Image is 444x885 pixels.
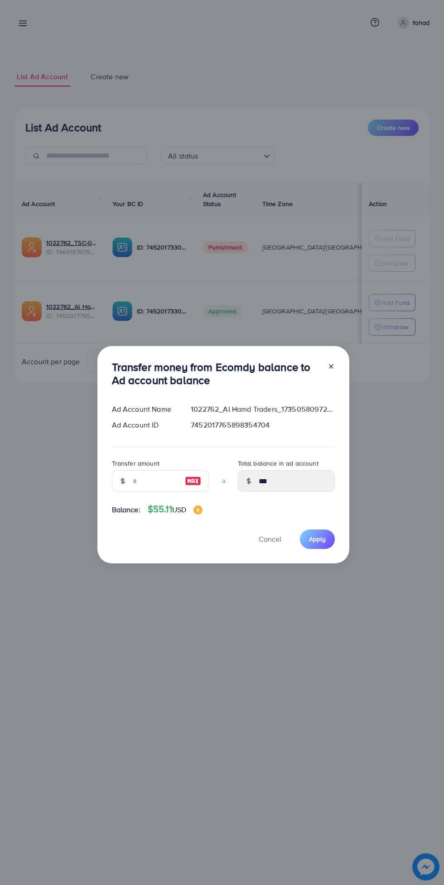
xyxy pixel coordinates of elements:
div: 7452017765898354704 [183,420,342,430]
label: Total balance in ad account [238,459,319,468]
span: Cancel [259,534,281,544]
button: Cancel [247,529,293,549]
div: Ad Account Name [105,404,184,414]
img: image [185,476,201,486]
span: USD [172,505,186,515]
span: Apply [309,534,326,544]
h4: $55.11 [148,504,203,515]
span: Balance: [112,505,140,515]
h3: Transfer money from Ecomdy balance to Ad account balance [112,361,320,387]
div: Ad Account ID [105,420,184,430]
img: image [193,505,203,515]
label: Transfer amount [112,459,159,468]
div: 1022762_Al Hamd Traders_1735058097282 [183,404,342,414]
button: Apply [300,529,335,549]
